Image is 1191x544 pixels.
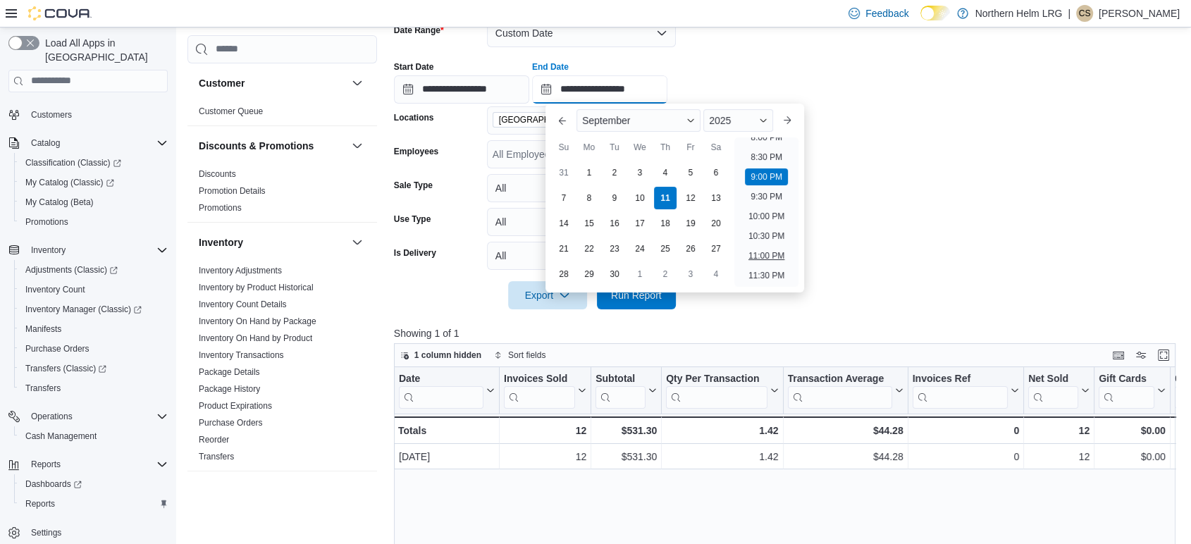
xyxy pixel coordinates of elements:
[14,339,173,359] button: Purchase Orders
[199,139,346,153] button: Discounts & Promotions
[920,20,921,21] span: Dark Mode
[25,106,78,123] a: Customers
[1099,448,1166,465] div: $0.00
[629,212,651,235] div: day-17
[199,383,260,395] span: Package History
[20,214,168,230] span: Promotions
[25,304,142,315] span: Inventory Manager (Classic)
[1028,372,1090,408] button: Net Sold
[25,242,168,259] span: Inventory
[912,372,1007,385] div: Invoices Ref
[394,61,434,73] label: Start Date
[199,417,263,428] span: Purchase Orders
[597,281,676,309] button: Run Report
[578,237,600,260] div: day-22
[654,161,677,184] div: day-4
[508,350,545,361] span: Sort fields
[20,174,168,191] span: My Catalog (Classic)
[654,237,677,260] div: day-25
[199,283,314,292] a: Inventory by Product Historical
[666,422,778,439] div: 1.42
[553,212,575,235] div: day-14
[14,359,173,378] a: Transfers (Classic)
[39,36,168,64] span: Load All Apps in [GEOGRAPHIC_DATA]
[25,177,114,188] span: My Catalog (Classic)
[199,435,229,445] a: Reorder
[912,372,1018,408] button: Invoices Ref
[25,106,168,123] span: Customers
[20,340,168,357] span: Purchase Orders
[399,372,483,408] div: Date
[20,261,168,278] span: Adjustments (Classic)
[1110,347,1127,364] button: Keyboard shortcuts
[3,407,173,426] button: Operations
[199,451,234,462] span: Transfers
[1028,422,1090,439] div: 12
[787,372,891,408] div: Transaction Average
[31,137,60,149] span: Catalog
[349,75,366,92] button: Customer
[1099,372,1154,385] div: Gift Cards
[199,299,287,310] span: Inventory Count Details
[20,495,168,512] span: Reports
[743,247,790,264] li: 11:00 PM
[20,301,168,318] span: Inventory Manager (Classic)
[745,129,788,146] li: 8:00 PM
[705,237,727,260] div: day-27
[3,522,173,543] button: Settings
[487,174,676,202] button: All
[14,260,173,280] a: Adjustments (Classic)
[629,187,651,209] div: day-10
[31,527,61,538] span: Settings
[595,372,657,408] button: Subtotal
[199,186,266,196] a: Promotion Details
[399,372,495,408] button: Date
[745,149,788,166] li: 8:30 PM
[578,136,600,159] div: Mo
[595,422,657,439] div: $531.30
[666,372,778,408] button: Qty Per Transaction
[199,401,272,411] a: Product Expirations
[199,384,260,394] a: Package History
[595,448,657,465] div: $531.30
[20,174,120,191] a: My Catalog (Classic)
[499,113,587,127] span: [GEOGRAPHIC_DATA]
[743,267,790,284] li: 11:30 PM
[394,112,434,123] label: Locations
[25,343,90,354] span: Purchase Orders
[395,347,487,364] button: 1 column hidden
[25,408,78,425] button: Operations
[199,400,272,412] span: Product Expirations
[603,237,626,260] div: day-23
[394,247,436,259] label: Is Delivery
[14,212,173,232] button: Promotions
[14,319,173,339] button: Manifests
[1155,347,1172,364] button: Enter fullscreen
[20,261,123,278] a: Adjustments (Classic)
[551,160,729,287] div: September, 2025
[349,234,366,251] button: Inventory
[31,411,73,422] span: Operations
[14,378,173,398] button: Transfers
[705,161,727,184] div: day-6
[787,372,903,408] button: Transaction Average
[199,203,242,213] a: Promotions
[705,263,727,285] div: day-4
[629,136,651,159] div: We
[14,474,173,494] a: Dashboards
[734,137,798,287] ul: Time
[199,169,236,179] a: Discounts
[912,372,1007,408] div: Invoices Ref
[20,380,66,397] a: Transfers
[1099,5,1180,22] p: [PERSON_NAME]
[25,197,94,208] span: My Catalog (Beta)
[20,194,168,211] span: My Catalog (Beta)
[603,136,626,159] div: Tu
[709,115,731,126] span: 2025
[25,524,67,541] a: Settings
[25,456,168,473] span: Reports
[199,366,260,378] span: Package Details
[199,350,284,361] span: Inventory Transactions
[679,187,702,209] div: day-12
[1076,5,1093,22] div: Catherine Steele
